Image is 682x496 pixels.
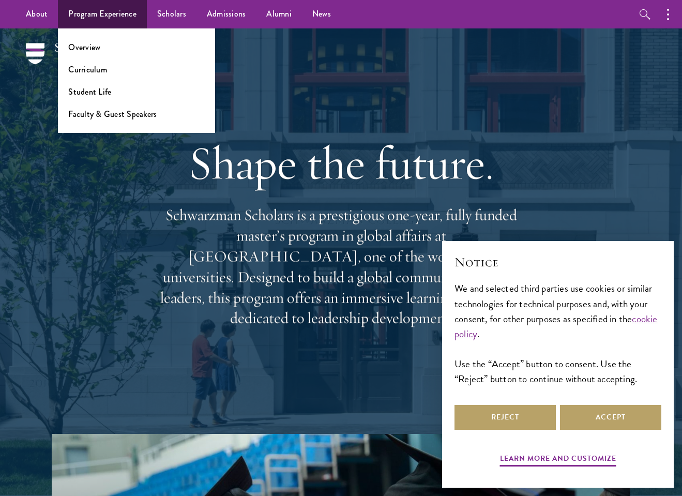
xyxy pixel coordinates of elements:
[454,281,652,326] span: We and selected third parties use cookies or similar technologies for technical purposes and, wit...
[560,405,661,430] button: Accept
[454,356,637,386] span: Use the “Accept” button to consent. Use the “Reject” button to continue without accepting.
[68,64,107,76] a: Curriculum
[207,8,246,20] span: Admissions
[68,8,137,20] span: Program Experience
[68,86,111,98] a: Student Life
[68,108,157,120] a: Faculty & Guest Speakers
[596,412,626,423] span: Accept
[454,405,556,430] button: Reject
[454,311,658,341] a: cookie policy
[68,41,100,53] a: Overview
[266,8,292,20] span: Alumni
[312,8,331,20] span: News
[454,254,498,270] span: Notice
[500,452,616,468] button: Learn more and customize
[500,453,616,464] span: Learn more and customize
[477,326,479,341] span: .
[26,8,48,20] span: About
[491,412,519,423] span: Reject
[26,43,134,79] img: Schwarzman Scholars
[157,8,186,20] span: Scholars
[188,134,494,192] span: Shape the future.
[160,205,522,327] span: Schwarzman Scholars is a prestigious one-year, fully funded master’s program in global affairs at...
